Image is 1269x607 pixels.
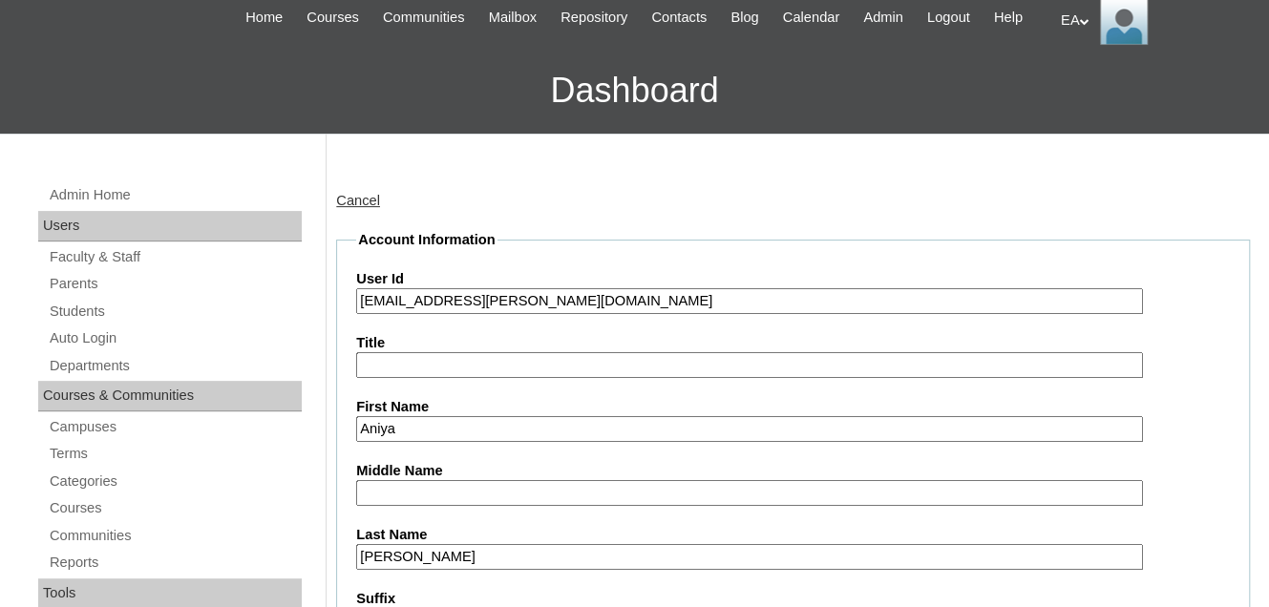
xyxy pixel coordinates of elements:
[551,7,637,29] a: Repository
[863,7,903,29] span: Admin
[48,354,302,378] a: Departments
[48,524,302,548] a: Communities
[38,211,302,241] div: Users
[48,300,302,324] a: Students
[489,7,538,29] span: Mailbox
[356,230,497,250] legend: Account Information
[927,7,970,29] span: Logout
[773,7,849,29] a: Calendar
[984,7,1032,29] a: Help
[783,7,839,29] span: Calendar
[48,272,302,296] a: Parents
[48,415,302,439] a: Campuses
[10,48,1259,134] h3: Dashboard
[307,7,359,29] span: Courses
[356,269,1230,289] label: User Id
[854,7,913,29] a: Admin
[994,7,1023,29] span: Help
[48,470,302,493] a: Categories
[479,7,547,29] a: Mailbox
[721,7,768,29] a: Blog
[38,381,302,411] div: Courses & Communities
[356,333,1230,353] label: Title
[48,183,302,207] a: Admin Home
[918,7,980,29] a: Logout
[356,461,1230,481] label: Middle Name
[373,7,475,29] a: Communities
[651,7,707,29] span: Contacts
[48,326,302,350] a: Auto Login
[642,7,716,29] a: Contacts
[48,245,302,269] a: Faculty & Staff
[297,7,369,29] a: Courses
[48,551,302,575] a: Reports
[356,525,1230,545] label: Last Name
[245,7,283,29] span: Home
[730,7,758,29] span: Blog
[336,193,380,208] a: Cancel
[236,7,292,29] a: Home
[356,397,1230,417] label: First Name
[48,442,302,466] a: Terms
[48,496,302,520] a: Courses
[560,7,627,29] span: Repository
[383,7,465,29] span: Communities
